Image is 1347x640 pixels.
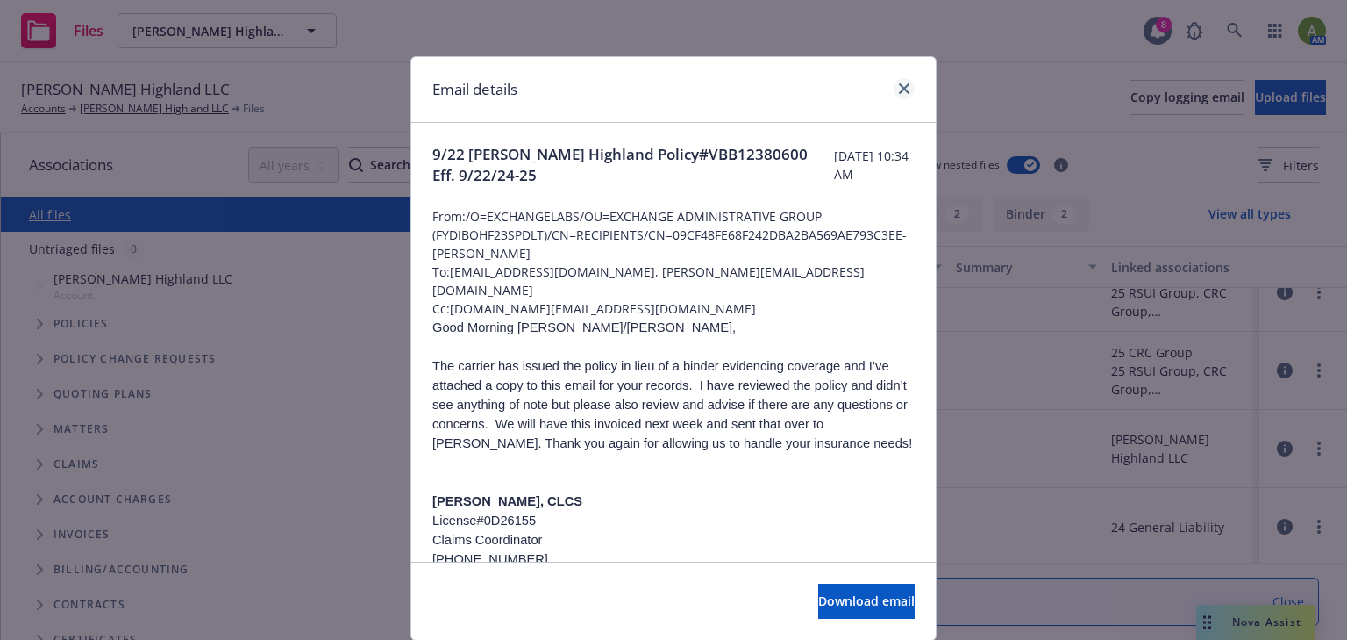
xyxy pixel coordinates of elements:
span: [PERSON_NAME], CLCS [432,494,582,508]
button: Download email [818,584,915,619]
span: Claims Coordinator [432,533,542,547]
span: Download email [818,593,915,609]
a: close [894,78,915,99]
span: [DATE] 10:34 AM [834,147,915,183]
span: From: /O=EXCHANGELABS/OU=EXCHANGE ADMINISTRATIVE GROUP (FYDIBOHF23SPDLT)/CN=RECIPIENTS/CN=09CF48F... [432,207,915,262]
p: The carrier has issued the policy in lieu of a binder evidencing coverage and I’ve attached a cop... [432,356,915,453]
span: 9/22 [PERSON_NAME] Highland Policy#VBB12380600 Eff. 9/22/24-25 [432,144,834,186]
p: Good Morning [PERSON_NAME]/[PERSON_NAME], [432,318,915,337]
span: To: [EMAIL_ADDRESS][DOMAIN_NAME], [PERSON_NAME][EMAIL_ADDRESS][DOMAIN_NAME] [432,262,915,299]
span: License#0D26155 [432,514,536,528]
span: [PHONE_NUMBER] [432,552,548,566]
h1: Email details [432,78,517,101]
span: Cc: [DOMAIN_NAME][EMAIL_ADDRESS][DOMAIN_NAME] [432,299,915,318]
